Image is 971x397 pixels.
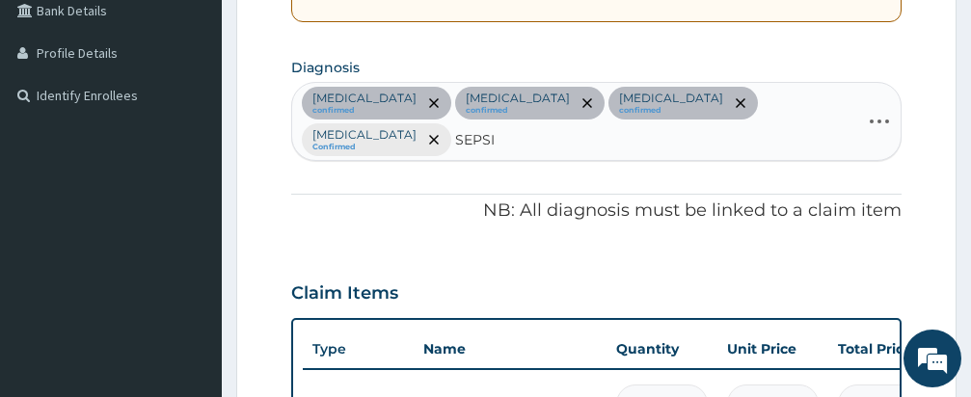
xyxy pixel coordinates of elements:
span: remove selection option [425,94,443,112]
textarea: Type your message and hit 'Enter' [10,225,367,293]
th: Total Price [828,330,939,368]
th: Quantity [607,330,717,368]
small: confirmed [312,106,417,116]
p: [MEDICAL_DATA] [466,91,570,106]
div: Minimize live chat window [316,10,363,56]
div: Chat with us now [100,108,324,133]
th: Type [303,331,414,367]
p: NB: All diagnosis must be linked to a claim item [291,198,902,224]
p: [MEDICAL_DATA] [619,91,723,106]
small: confirmed [466,106,570,116]
th: Name [414,330,607,368]
p: [MEDICAL_DATA] [312,127,417,143]
label: Diagnosis [291,58,360,77]
small: confirmed [619,106,723,116]
img: d_794563401_company_1708531726252_794563401 [36,96,78,145]
span: remove selection option [425,131,443,148]
span: remove selection option [732,94,749,112]
th: Unit Price [717,330,828,368]
small: Confirmed [312,143,417,152]
h3: Claim Items [291,283,398,304]
span: remove selection option [579,94,596,112]
span: We're online! [112,93,266,287]
p: [MEDICAL_DATA] [312,91,417,106]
